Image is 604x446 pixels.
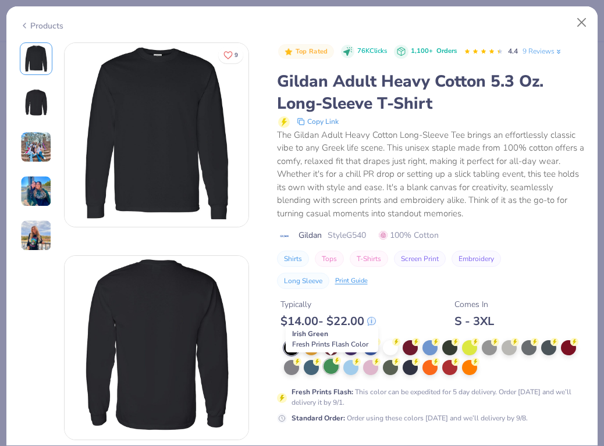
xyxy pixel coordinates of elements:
[22,89,50,117] img: Back
[284,47,293,56] img: Top Rated sort
[277,231,293,241] img: brand logo
[235,52,238,58] span: 9
[278,44,334,59] button: Badge Button
[292,413,345,423] strong: Standard Order :
[411,47,457,56] div: 1,100+
[218,47,243,63] button: Like
[292,387,585,408] div: This color can be expedited for 5 day delivery. Order [DATE] and we’ll delivery it by 9/1.
[571,12,593,34] button: Close
[277,129,585,220] div: The Gildan Adult Heavy Cotton Long-Sleeve Tee brings an effortlessly classic vibe to any Greek li...
[20,131,52,163] img: User generated content
[394,251,446,267] button: Screen Print
[454,314,494,329] div: S - 3XL
[452,251,501,267] button: Embroidery
[299,229,322,241] span: Gildan
[280,314,376,329] div: $ 14.00 - $ 22.00
[293,115,342,129] button: copy to clipboard
[335,276,368,286] div: Print Guide
[20,20,63,32] div: Products
[286,326,378,352] div: Irish Green
[20,176,52,207] img: User generated content
[280,298,376,311] div: Typically
[464,42,503,61] div: 4.4 Stars
[436,47,457,55] span: Orders
[454,298,494,311] div: Comes In
[328,229,366,241] span: Style G540
[22,45,50,73] img: Front
[277,251,309,267] button: Shirts
[350,251,388,267] button: T-Shirts
[357,47,387,56] span: 76K Clicks
[379,229,439,241] span: 100% Cotton
[292,340,368,349] span: Fresh Prints Flash Color
[292,413,528,423] div: Order using these colors [DATE] and we’ll delivery by 9/8.
[315,251,344,267] button: Tops
[277,70,585,115] div: Gildan Adult Heavy Cotton 5.3 Oz. Long-Sleeve T-Shirt
[508,47,518,56] span: 4.4
[65,43,248,227] img: Front
[65,256,248,440] img: Back
[277,273,329,289] button: Long Sleeve
[292,387,353,397] strong: Fresh Prints Flash :
[523,46,563,56] a: 9 Reviews
[296,48,328,55] span: Top Rated
[20,220,52,251] img: User generated content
